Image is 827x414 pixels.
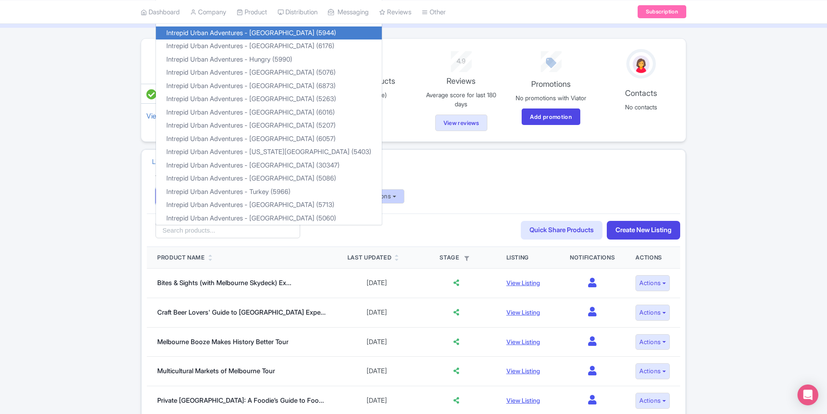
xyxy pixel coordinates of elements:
[337,327,417,357] td: [DATE]
[145,110,180,122] a: View all (1)
[511,78,591,90] p: Promotions
[156,119,382,132] a: Intrepid Urban Adventures - [GEOGRAPHIC_DATA] (5207)
[156,66,382,79] a: Intrepid Urban Adventures - [GEOGRAPHIC_DATA] (5076)
[347,253,392,262] div: Last Updated
[559,247,625,269] th: Notifications
[601,102,681,112] p: No contacts
[156,198,382,212] a: Intrepid Urban Adventures - [GEOGRAPHIC_DATA] (5713)
[155,222,300,238] input: Search products...
[464,256,469,261] i: Filter by stage
[156,132,382,146] a: Intrepid Urban Adventures - [GEOGRAPHIC_DATA] (6057)
[635,305,670,321] button: Actions
[156,79,382,93] a: Intrepid Urban Adventures - [GEOGRAPHIC_DATA] (6873)
[435,115,488,131] a: View reviews
[625,247,680,269] th: Actions
[156,92,382,106] a: Intrepid Urban Adventures - [GEOGRAPHIC_DATA] (5263)
[156,145,382,159] a: Intrepid Urban Adventures - [US_STATE][GEOGRAPHIC_DATA] (5403)
[601,87,681,99] p: Contacts
[156,39,382,53] a: Intrepid Urban Adventures - [GEOGRAPHIC_DATA] (6176)
[421,51,501,66] div: 4.9
[156,26,382,40] a: Intrepid Urban Adventures - [GEOGRAPHIC_DATA] (5944)
[157,367,275,375] a: Multicultural Markets of Melbourne Tour
[156,185,382,199] a: Intrepid Urban Adventures - Turkey (5966)
[337,269,417,298] td: [DATE]
[607,221,680,240] a: Create New Listing
[427,253,486,262] div: Stage
[506,367,540,375] a: View Listing
[635,334,670,350] button: Actions
[156,212,382,225] a: Intrepid Urban Adventures - [GEOGRAPHIC_DATA] (5060)
[635,275,670,291] button: Actions
[337,298,417,327] td: [DATE]
[421,90,501,108] p: Average score for last 180 days
[506,279,540,286] a: View Listing
[152,150,174,174] a: Listings
[635,393,670,409] button: Actions
[631,54,651,75] img: avatar_key_member-9c1dde93af8b07d7383eb8b5fb890c87.png
[522,108,580,125] a: Add promotion
[506,397,540,404] a: View Listing
[157,396,324,404] a: Private [GEOGRAPHIC_DATA]: A Foodie’s Guide to Foo...
[496,247,559,269] th: Listing
[157,338,288,346] a: Melbourne Booze Makes History Better Tour
[421,75,501,87] p: Reviews
[157,308,326,316] a: Craft Beer Lovers' Guide to [GEOGRAPHIC_DATA] Expe...
[638,5,686,18] a: Subscription
[635,363,670,379] button: Actions
[155,174,672,183] h4: Viator Connections:
[156,159,382,172] a: Intrepid Urban Adventures - [GEOGRAPHIC_DATA] (30347)
[361,189,404,204] button: Actions
[156,53,382,66] a: Intrepid Urban Adventures - Hungry (5990)
[337,357,417,386] td: [DATE]
[156,172,382,185] a: Intrepid Urban Adventures - [GEOGRAPHIC_DATA] (5086)
[511,93,591,102] p: No promotions with Viator
[521,221,602,240] a: Quick Share Products
[506,309,540,316] a: View Listing
[157,279,291,287] a: Bites & Sights (with Melbourne Skydeck) Ex...
[157,253,205,262] div: Product Name
[156,106,382,119] a: Intrepid Urban Adventures - [GEOGRAPHIC_DATA] (6016)
[797,384,818,405] div: Open Intercom Messenger
[506,338,540,345] a: View Listing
